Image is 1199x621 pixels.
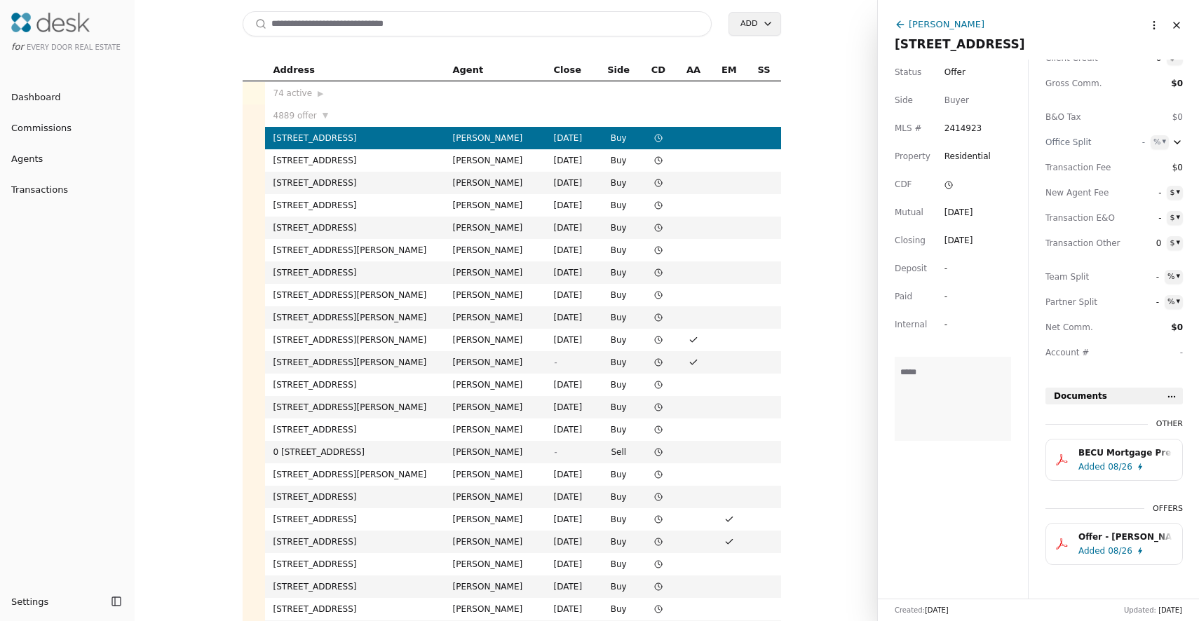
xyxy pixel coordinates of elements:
td: Buy [597,306,641,329]
span: Address [273,62,315,78]
td: Buy [597,508,641,531]
span: CD [651,62,665,78]
span: 0 [1136,236,1161,250]
span: Side [895,93,913,107]
div: Other [1156,418,1183,430]
div: Office Split [1045,135,1109,149]
span: Net Comm. [1045,320,1109,334]
td: [STREET_ADDRESS] [265,418,445,441]
td: [PERSON_NAME] [445,351,546,374]
td: [PERSON_NAME] [445,553,546,575]
div: ▾ [1176,236,1180,249]
td: [STREET_ADDRESS] [265,172,445,194]
div: BECU Mortgage Pre-Qualification Letter [DATE].pdf [1078,446,1172,460]
span: $0 [1171,79,1183,88]
td: [PERSON_NAME] [445,598,546,620]
div: - [944,318,970,332]
td: [PERSON_NAME] [445,284,546,306]
span: Team Split [1045,270,1109,284]
td: [STREET_ADDRESS][PERSON_NAME] [265,396,445,418]
td: [PERSON_NAME] [445,508,546,531]
td: [DATE] [546,127,597,149]
td: [PERSON_NAME] [445,463,546,486]
td: [PERSON_NAME] [445,239,546,261]
span: Agent [453,62,484,78]
td: [PERSON_NAME] [445,329,546,351]
td: Buy [597,149,641,172]
td: [STREET_ADDRESS] [265,261,445,284]
td: [DATE] [546,508,597,531]
td: Buy [597,486,641,508]
td: [STREET_ADDRESS] [265,127,445,149]
td: Buy [597,463,641,486]
span: Offer [944,65,966,79]
span: Gross Comm. [1045,76,1109,90]
span: Closing [895,233,926,247]
td: Buy [597,284,641,306]
span: Partner Split [1045,295,1109,309]
button: BECU Mortgage Pre-Qualification Letter [DATE].pdfAdded08/26 [1045,439,1183,481]
span: MLS # [895,121,922,135]
div: ▾ [1162,135,1166,148]
td: 0 [STREET_ADDRESS] [265,441,445,463]
td: [STREET_ADDRESS] [265,194,445,217]
td: [DATE] [546,329,597,351]
td: [STREET_ADDRESS] [265,531,445,553]
td: [DATE] [546,149,597,172]
td: [PERSON_NAME] [445,172,546,194]
div: [PERSON_NAME] [909,17,984,32]
td: [DATE] [546,306,597,329]
td: [DATE] [546,463,597,486]
td: Buy [597,575,641,598]
td: [PERSON_NAME] [445,194,546,217]
td: [PERSON_NAME] [445,575,546,598]
span: $0 [1158,161,1183,175]
span: ▶ [318,88,323,100]
td: Buy [597,351,641,374]
td: Buy [597,374,641,396]
span: Residential [944,149,991,163]
div: Offer - [PERSON_NAME] - [DATE].pdf [1078,530,1172,544]
span: Mutual [895,205,923,219]
td: [PERSON_NAME] [445,149,546,172]
td: [DATE] [546,575,597,598]
td: [DATE] [546,374,597,396]
div: ▾ [1176,186,1180,198]
td: [DATE] [546,284,597,306]
td: Buy [597,261,641,284]
td: [STREET_ADDRESS] [265,553,445,575]
div: Created: [895,605,949,615]
td: [PERSON_NAME] [445,374,546,396]
td: [PERSON_NAME] [445,441,546,463]
td: Sell [597,441,641,463]
span: Property [895,149,930,163]
span: - [1180,348,1183,357]
div: Offers [1153,503,1183,515]
div: ▾ [1176,270,1180,282]
span: Every Door Real Estate [27,43,121,51]
td: [DATE] [546,239,597,261]
td: [DATE] [546,531,597,553]
span: 08/26 [1108,544,1132,558]
span: Internal [895,318,927,332]
td: [STREET_ADDRESS] [265,374,445,396]
div: - [944,261,970,275]
button: $ [1167,186,1183,200]
td: Buy [597,217,641,239]
td: [STREET_ADDRESS][PERSON_NAME] [265,284,445,306]
span: Transaction Other [1045,236,1109,250]
td: Buy [597,172,641,194]
td: Buy [597,531,641,553]
td: [STREET_ADDRESS] [265,508,445,531]
span: 08/26 [1108,460,1132,474]
span: ▼ [323,109,328,122]
span: Status [895,65,921,79]
td: [STREET_ADDRESS] [265,149,445,172]
span: Documents [1054,389,1107,403]
td: [STREET_ADDRESS][PERSON_NAME] [265,306,445,329]
td: [STREET_ADDRESS] [265,486,445,508]
div: ▾ [1176,211,1180,224]
span: AA [686,62,700,78]
td: [PERSON_NAME] [445,418,546,441]
td: Buy [597,194,641,217]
